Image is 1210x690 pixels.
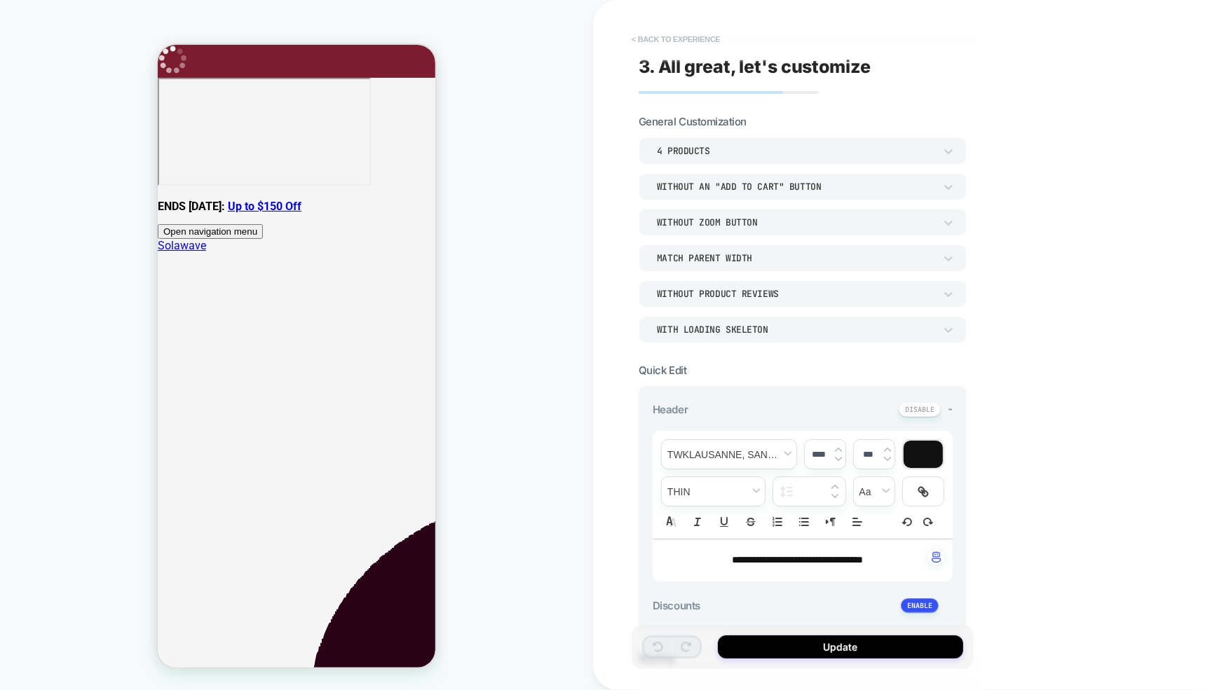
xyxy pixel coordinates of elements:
button: Right to Left [821,513,841,530]
div: 4 Products [657,145,934,157]
button: Update [718,635,963,658]
span: - [948,402,953,415]
span: Align [848,513,867,530]
div: Without Zoom Button [657,216,934,228]
span: Header [653,403,688,416]
img: edit with ai [932,551,941,563]
img: down [831,493,838,499]
div: WITH LOADING SKELETON [657,324,934,336]
div: Without an "add to cart" button [657,181,934,193]
span: 3. All great, let's customize [639,56,871,77]
button: Bullet list [794,513,814,530]
div: Without Product Reviews [657,288,934,300]
a: Up to $150 Off [70,155,144,168]
span: Open navigation menu [6,181,100,192]
span: Quick Edit [639,364,686,377]
img: down [835,456,842,462]
div: Match Parent Width [657,252,934,264]
span: fontWeight [662,477,765,506]
button: Ordered list [768,513,787,530]
img: line height [780,486,794,497]
button: Italic [688,513,707,530]
button: Underline [714,513,734,530]
img: down [884,456,891,462]
button: Strike [741,513,761,530]
span: transform [854,477,895,506]
img: up [835,447,842,453]
img: up [884,447,891,453]
span: Discounts [653,599,700,612]
span: font [662,440,796,469]
span: General Customization [639,115,747,128]
button: < Back to experience [625,28,727,50]
img: up [831,484,838,490]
